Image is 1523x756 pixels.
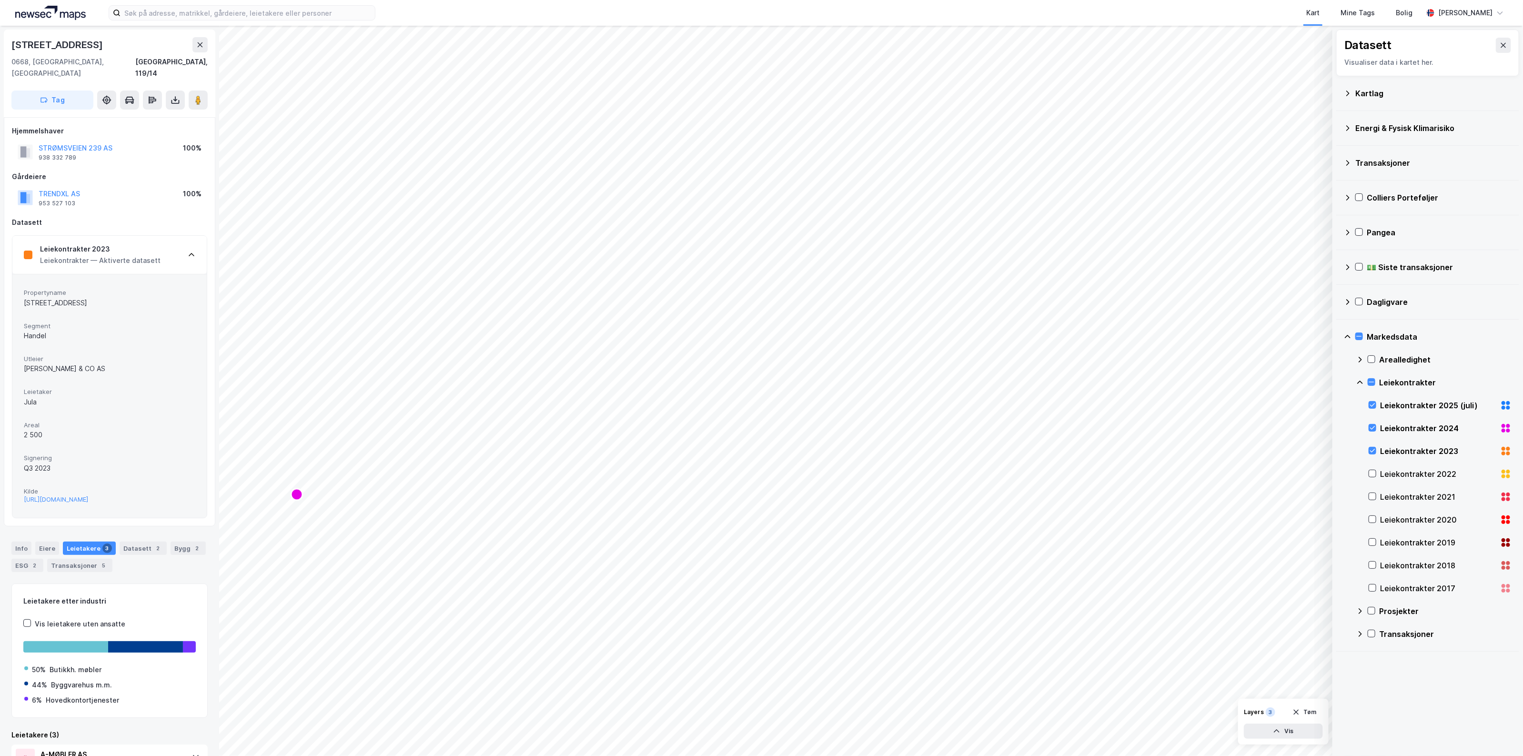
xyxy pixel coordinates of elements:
[183,142,202,154] div: 100%
[24,421,195,429] span: Areal
[135,56,208,79] div: [GEOGRAPHIC_DATA], 119/14
[23,595,196,607] div: Leietakere etter industri
[291,489,303,500] div: Map marker
[11,91,93,110] button: Tag
[12,171,207,182] div: Gårdeiere
[24,289,195,297] span: Propertyname
[1380,514,1496,525] div: Leiekontrakter 2020
[24,454,195,462] span: Signering
[15,6,86,20] img: logo.a4113a55bc3d86da70a041830d287a7e.svg
[1379,377,1512,388] div: Leiekontrakter
[50,664,101,675] div: Butikkh. møbler
[40,255,161,266] div: Leiekontrakter — Aktiverte datasett
[12,217,207,228] div: Datasett
[24,429,195,441] div: 2 500
[1380,423,1496,434] div: Leiekontrakter 2024
[1344,57,1511,68] div: Visualiser data i kartet her.
[192,544,202,553] div: 2
[32,664,46,675] div: 50%
[11,56,135,79] div: 0668, [GEOGRAPHIC_DATA], [GEOGRAPHIC_DATA]
[171,542,206,555] div: Bygg
[11,37,105,52] div: [STREET_ADDRESS]
[32,679,47,691] div: 44%
[40,243,161,255] div: Leiekontrakter 2023
[24,388,195,396] span: Leietaker
[24,396,195,408] div: Jula
[35,542,59,555] div: Eiere
[1367,227,1512,238] div: Pangea
[39,154,76,161] div: 938 332 789
[30,561,40,570] div: 2
[1438,7,1493,19] div: [PERSON_NAME]
[102,544,112,553] div: 3
[1379,354,1512,365] div: Arealledighet
[1355,88,1512,99] div: Kartlag
[1380,468,1496,480] div: Leiekontrakter 2022
[1355,157,1512,169] div: Transaksjoner
[1244,724,1323,739] button: Vis
[153,544,163,553] div: 2
[1244,708,1264,716] div: Layers
[12,125,207,137] div: Hjemmelshaver
[24,322,195,330] span: Segment
[1380,491,1496,503] div: Leiekontrakter 2021
[24,495,88,504] button: [URL][DOMAIN_NAME]
[1266,707,1275,717] div: 3
[11,559,43,572] div: ESG
[1355,122,1512,134] div: Energi & Fysisk Klimarisiko
[11,729,208,741] div: Leietakere (3)
[24,330,195,342] div: Handel
[1396,7,1412,19] div: Bolig
[99,561,109,570] div: 5
[121,6,375,20] input: Søk på adresse, matrikkel, gårdeiere, leietakere eller personer
[24,297,195,309] div: [STREET_ADDRESS]
[1367,262,1512,273] div: 💵 Siste transaksjoner
[1380,537,1496,548] div: Leiekontrakter 2019
[1341,7,1375,19] div: Mine Tags
[1379,628,1512,640] div: Transaksjoner
[46,695,119,706] div: Hovedkontortjenester
[183,188,202,200] div: 100%
[1380,400,1496,411] div: Leiekontrakter 2025 (juli)
[24,363,195,374] div: [PERSON_NAME] & CO AS
[39,200,75,207] div: 953 527 103
[1286,705,1323,720] button: Tøm
[1379,605,1512,617] div: Prosjekter
[1380,445,1496,457] div: Leiekontrakter 2023
[1367,192,1512,203] div: Colliers Porteføljer
[24,487,195,495] span: Kilde
[51,679,112,691] div: Byggvarehus m.m.
[24,355,195,363] span: Utleier
[11,542,31,555] div: Info
[1306,7,1320,19] div: Kart
[32,695,42,706] div: 6%
[1344,38,1392,53] div: Datasett
[1367,331,1512,343] div: Markedsdata
[1475,710,1523,756] iframe: Chat Widget
[63,542,116,555] div: Leietakere
[47,559,112,572] div: Transaksjoner
[120,542,167,555] div: Datasett
[24,463,195,474] div: Q3 2023
[35,618,125,630] div: Vis leietakere uten ansatte
[1367,296,1512,308] div: Dagligvare
[1380,560,1496,571] div: Leiekontrakter 2018
[1380,583,1496,594] div: Leiekontrakter 2017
